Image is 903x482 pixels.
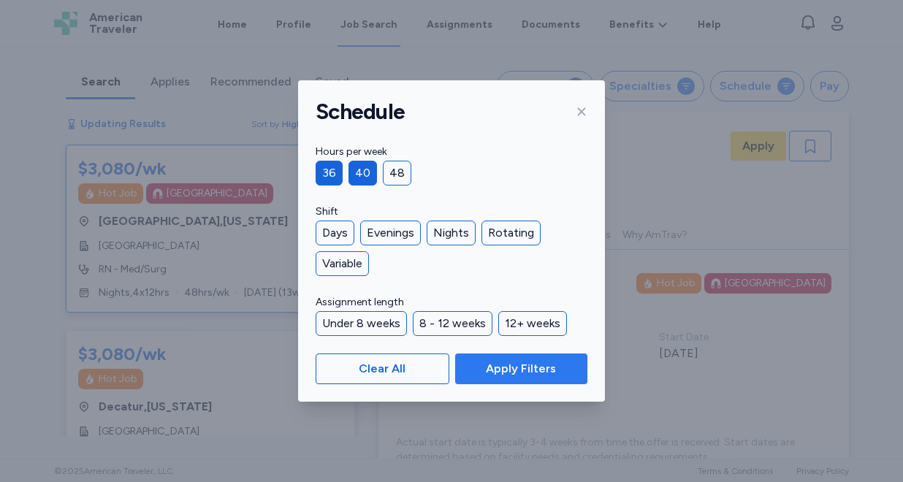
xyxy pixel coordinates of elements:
[498,311,567,336] div: 12+ weeks
[413,311,492,336] div: 8 - 12 weeks
[316,294,587,311] label: Assignment length
[455,353,587,384] button: Apply Filters
[316,221,354,245] div: Days
[359,360,405,378] span: Clear All
[316,161,343,185] div: 36
[383,161,411,185] div: 48
[481,221,541,245] div: Rotating
[316,251,369,276] div: Variable
[360,221,421,245] div: Evenings
[316,203,587,221] label: Shift
[316,311,407,336] div: Under 8 weeks
[316,98,405,126] h1: Schedule
[316,143,587,161] label: Hours per week
[348,161,377,185] div: 40
[316,353,449,384] button: Clear All
[427,221,476,245] div: Nights
[486,360,556,378] span: Apply Filters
